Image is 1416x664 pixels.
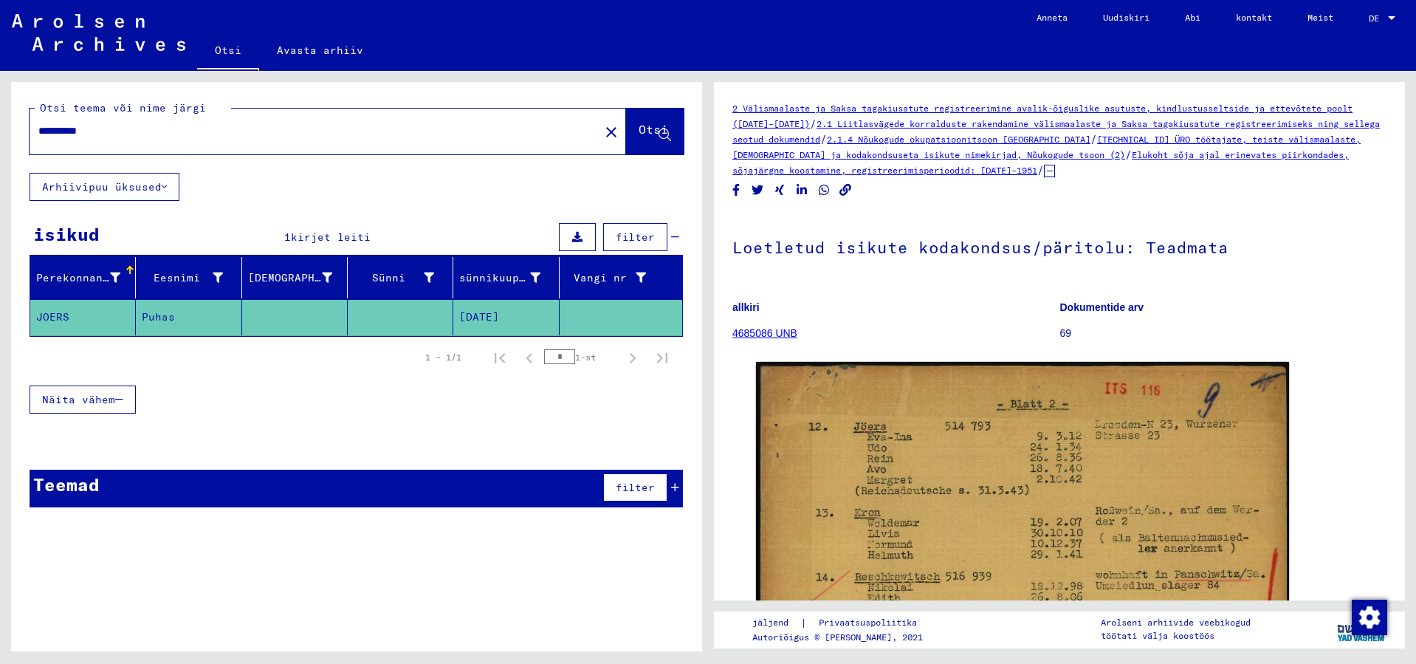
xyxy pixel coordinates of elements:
a: 2.1 Liitlasvägede korralduste rakendamine välismaalaste ja Saksa tagakiusatute registreerimiseks ... [732,118,1380,145]
button: Selge [597,117,626,146]
button: Jaga LinkedInis [794,181,810,199]
mat-header-cell: Sünninimi [242,257,348,298]
font: Sünni [372,271,405,284]
a: 2.1.4 Nõukogude okupatsioonitsoon [GEOGRAPHIC_DATA] [827,134,1090,145]
font: JOERS [36,310,69,324]
font: Dokumentide arv [1060,301,1144,313]
a: 2 Välismaalaste ja Saksa tagakiusatute registreerimine avalik-õiguslike asutuste, kindlustusselts... [732,103,1353,129]
img: Nõusoleku muutmine [1352,600,1387,635]
font: Abi [1185,12,1200,23]
font: Otsi [215,44,241,57]
font: 69 [1060,327,1072,339]
button: Näita vähem [30,386,136,414]
div: Vangi nr [566,266,664,290]
font: / [810,117,817,130]
font: 1 – 1/1 [425,352,461,363]
font: Eesnimi [154,271,200,284]
button: Jaga Twitteris [750,181,766,199]
font: Otsi teema või nime järgi [40,101,206,114]
font: [DATE] [459,310,499,324]
button: Arhiivipuu üksused [30,173,179,201]
a: Otsi [197,32,259,71]
button: Jaga Xingis [772,181,788,199]
font: Meist [1307,12,1333,23]
a: jäljend [752,615,800,631]
font: Arhiivipuu üksused [42,180,162,194]
button: Esimene leht [485,343,515,372]
font: / [820,132,827,146]
mat-header-cell: sünnikuupäev [453,257,559,298]
button: Järgmine leht [618,343,647,372]
div: Perekonnanimi [36,266,139,290]
font: Puhas [142,310,175,324]
mat-icon: close [602,123,620,141]
font: DE [1369,13,1379,24]
button: Kopeeri link [838,181,853,199]
button: Viimane leht [647,343,677,372]
mat-header-cell: Vangi nr [560,257,682,298]
font: Anneta [1037,12,1068,23]
font: 1-st [575,352,596,363]
a: Privaatsuspoliitika [807,615,935,631]
font: allkiri [732,301,760,313]
font: Avasta arhiiv [277,44,363,57]
font: Privaatsuspoliitika [819,617,917,628]
div: Eesnimi [142,266,241,290]
img: yv_logo.png [1334,611,1389,648]
img: Arolsen_neg.svg [12,14,185,51]
div: Nõusoleku muutmine [1351,599,1386,634]
button: Otsi [626,109,684,154]
font: töötati välja koostöös [1101,630,1214,641]
font: filter [616,230,655,244]
font: Teemad [33,473,100,496]
button: filter [603,473,667,502]
button: filter [603,223,667,251]
font: Uudiskiri [1103,12,1149,23]
font: | [800,616,807,629]
a: 4685086 UNB [732,327,797,339]
font: / [1090,132,1097,146]
font: filter [616,481,655,494]
a: Avasta arhiiv [259,32,381,68]
mat-header-cell: Eesnimi [136,257,241,298]
div: Sünni [354,266,453,290]
font: Arolseni arhiivide veebikogud [1101,617,1251,628]
font: jäljend [752,617,788,628]
font: isikud [33,223,100,245]
button: Eelmine leht [515,343,544,372]
font: Vangi nr [574,271,627,284]
div: [DEMOGRAPHIC_DATA] [248,266,351,290]
font: kontakt [1236,12,1272,23]
font: Autoriõigus © [PERSON_NAME], 2021 [752,632,923,643]
font: Näita vähem [42,393,115,406]
button: Jaga WhatsAppis [817,181,832,199]
mat-header-cell: Sünni [348,257,453,298]
font: sünnikuupäev [459,271,539,284]
div: sünnikuupäev [459,266,558,290]
font: / [1125,148,1132,161]
mat-header-cell: Perekonnanimi [30,257,136,298]
font: Otsi [639,122,668,137]
font: 1 [284,230,291,244]
font: [DEMOGRAPHIC_DATA] [248,271,368,284]
font: / [1037,163,1044,177]
font: Loetletud isikute kodakondsus/päritolu: Teadmata [732,237,1228,258]
button: Jaga Facebookis [729,181,744,199]
font: kirjet leiti [291,230,371,244]
font: Perekonnanimi [36,271,123,284]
